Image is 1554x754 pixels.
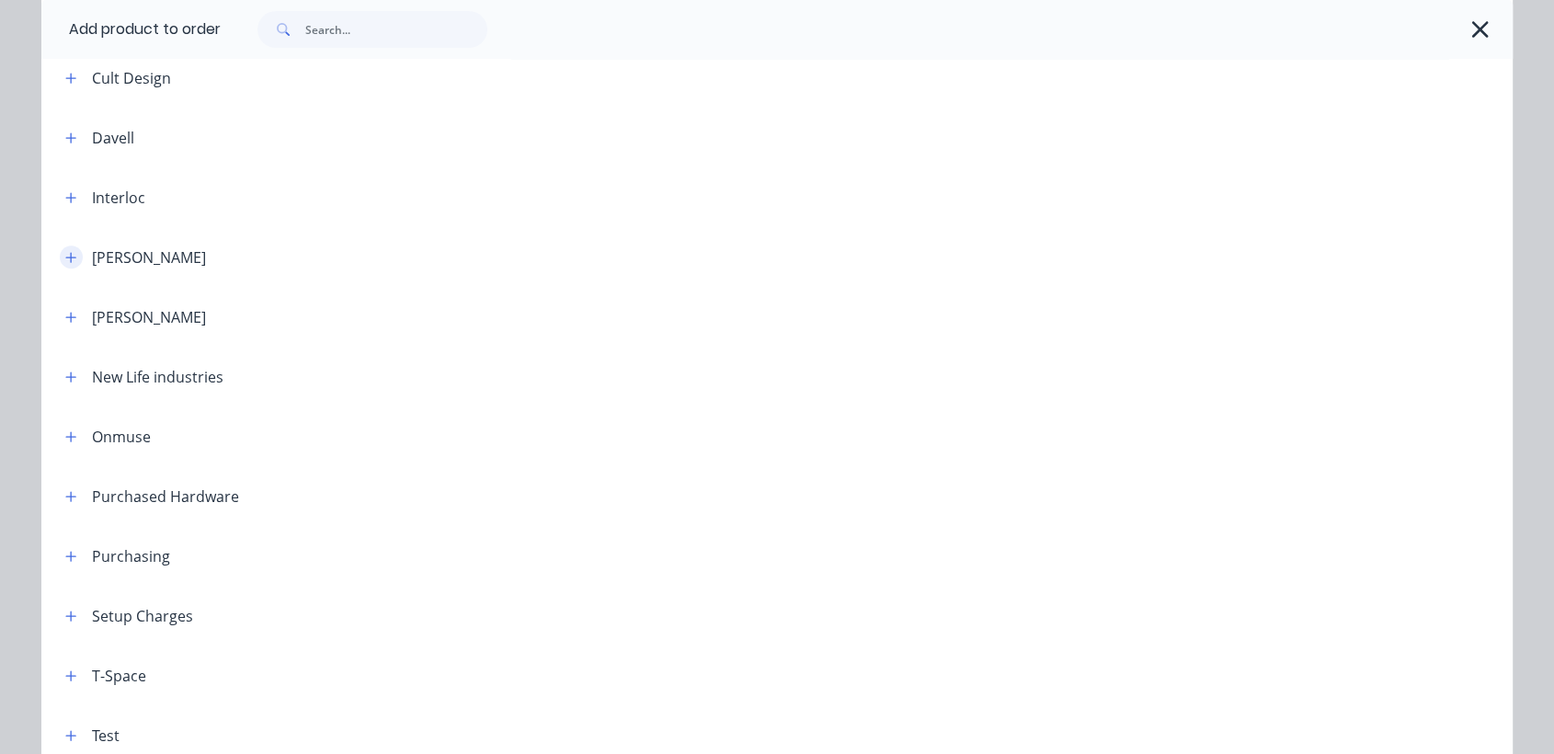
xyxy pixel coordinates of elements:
div: Setup Charges [92,605,193,627]
div: [PERSON_NAME] [92,246,206,268]
div: Onmuse [92,426,151,448]
div: Interloc [92,187,145,209]
div: Purchasing [92,545,170,567]
div: Purchased Hardware [92,486,239,508]
div: T-Space [92,665,146,687]
input: Search... [305,11,487,48]
div: Test [92,725,120,747]
div: Davell [92,127,134,149]
div: Cult Design [92,67,171,89]
div: [PERSON_NAME] [92,306,206,328]
div: New Life industries [92,366,223,388]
